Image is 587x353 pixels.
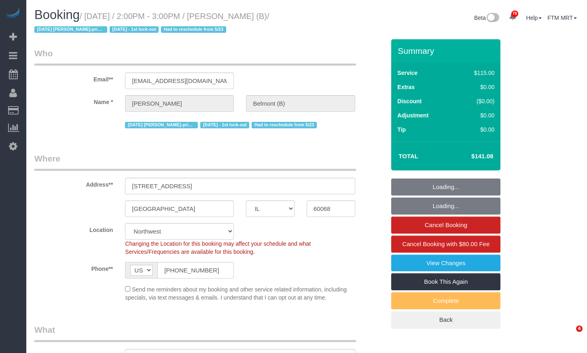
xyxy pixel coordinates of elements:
a: 78 [505,8,521,26]
img: Automaid Logo [5,8,21,19]
a: Book This Again [391,273,500,290]
span: Changing the Location for this booking may affect your schedule and what Services/Frequencies are... [125,240,311,255]
label: Adjustment [397,111,428,119]
span: Booking [34,8,80,22]
label: Extras [397,83,415,91]
span: Had to reschedule from 5/23 [161,26,226,33]
legend: Who [34,47,356,66]
span: / [34,12,269,34]
span: [DATE] - 1st lock-out [110,26,159,33]
a: Back [391,311,500,328]
img: New interface [486,13,499,23]
a: Cancel Booking [391,217,500,234]
iframe: Intercom live chat [559,325,579,345]
span: 4 [576,325,583,332]
a: Beta [474,15,499,21]
span: [DATE] - 1st lock-out [200,122,249,128]
span: [DATE] [PERSON_NAME]-primary [34,26,107,33]
input: Last Name* [246,95,355,112]
label: Location [28,223,119,234]
a: Help [526,15,542,21]
legend: What [34,324,356,342]
label: Discount [397,97,422,105]
label: Service [397,69,417,77]
a: View Changes [391,255,500,272]
input: Zip Code** [307,200,355,217]
div: $0.00 [457,111,495,119]
span: Send me reminders about my booking and other service related information, including specials, via... [125,286,347,301]
div: ($0.00) [457,97,495,105]
div: $0.00 [457,83,495,91]
span: 78 [511,11,518,17]
h3: Summary [398,46,496,55]
label: Tip [397,125,406,134]
span: [DATE] [PERSON_NAME]-primary [125,122,198,128]
small: / [DATE] / 2:00PM - 3:00PM / [PERSON_NAME] (B) [34,12,269,34]
span: Had to reschedule from 5/23 [252,122,317,128]
h4: $141.08 [447,153,493,160]
span: Cancel Booking with $80.00 Fee [402,240,490,247]
a: FTM MRT [547,15,577,21]
div: $0.00 [457,125,495,134]
legend: Where [34,153,356,171]
a: Cancel Booking with $80.00 Fee [391,236,500,253]
input: First Name** [125,95,234,112]
strong: Total [398,153,418,159]
div: $115.00 [457,69,495,77]
label: Name * [28,95,119,106]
